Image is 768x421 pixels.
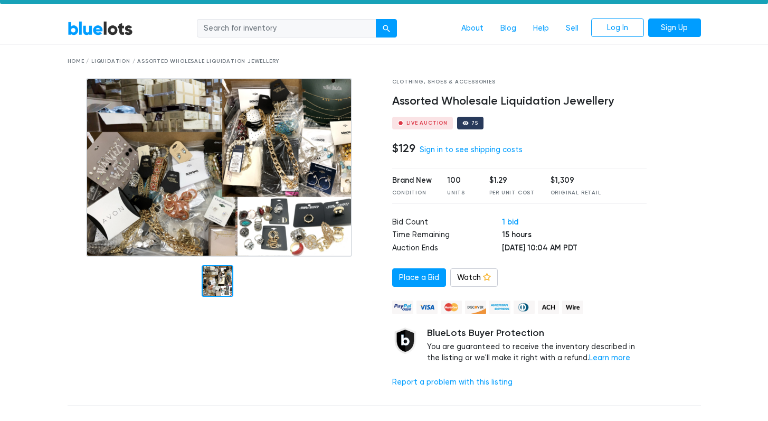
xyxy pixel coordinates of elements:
[453,18,492,39] a: About
[514,301,535,314] img: diners_club-c48f30131b33b1bb0e5d0e2dbd43a8bea4cb12cb2961413e2f4250e06c020426.png
[392,328,419,354] img: buyer_protection_shield-3b65640a83011c7d3ede35a8e5a80bfdfaa6a97447f0071c1475b91a4b0b3d01.png
[392,142,415,155] h4: $129
[86,78,352,257] img: 2acf5cf3-c2c3-41b0-984f-85ac32bdeb39-1747508447.png
[471,120,478,126] div: 75
[406,120,448,126] div: Live Auction
[589,353,630,362] a: Learn more
[427,328,647,364] div: You are guaranteed to receive the inventory described in the listing or we'll make it right with ...
[551,175,601,186] div: $1,309
[538,301,559,314] img: ach-b7992fed28a4f97f893c574229be66187b9afb3f1a8d16a4691d3d3140a8ab00.png
[591,18,644,38] a: Log In
[465,301,486,314] img: discover-82be18ecfda2d062aad2762c1ca80e2d36a4073d45c9e0ffae68cd515fbd3d32.png
[441,301,462,314] img: mastercard-42073d1d8d11d6635de4c079ffdb20a4f30a903dc55d1612383a1b395dd17f39.png
[447,189,473,197] div: Units
[489,175,535,186] div: $1.29
[447,175,473,186] div: 100
[68,21,133,36] a: BlueLots
[392,175,432,186] div: Brand New
[392,78,647,86] div: Clothing, Shoes & Accessories
[392,95,647,108] h4: Assorted Wholesale Liquidation Jewellery
[197,19,376,38] input: Search for inventory
[392,378,513,387] a: Report a problem with this listing
[392,301,413,314] img: paypal_credit-80455e56f6e1299e8d57f40c0dcee7b8cd4ae79b9eccbfc37e2480457ba36de9.png
[392,217,502,230] td: Bid Count
[489,301,510,314] img: american_express-ae2a9f97a040b4b41f6397f7637041a5861d5f99d0716c09922aba4e24c8547d.png
[427,328,647,339] h5: BlueLots Buyer Protection
[392,229,502,242] td: Time Remaining
[420,145,523,154] a: Sign in to see shipping costs
[416,301,438,314] img: visa-79caf175f036a155110d1892330093d4c38f53c55c9ec9e2c3a54a56571784bb.png
[492,18,525,39] a: Blog
[502,229,647,242] td: 15 hours
[392,268,446,287] a: Place a Bid
[392,242,502,256] td: Auction Ends
[502,217,518,227] a: 1 bid
[489,189,535,197] div: Per Unit Cost
[392,189,432,197] div: Condition
[648,18,701,38] a: Sign Up
[68,58,701,66] div: Home / Liquidation / Assorted Wholesale Liquidation Jewellery
[525,18,557,39] a: Help
[502,242,647,256] td: [DATE] 10:04 AM PDT
[450,268,498,287] a: Watch
[551,189,601,197] div: Original Retail
[562,301,583,314] img: wire-908396882fe19aaaffefbd8e17b12f2f29708bd78693273c0e28e3a24408487f.png
[557,18,587,39] a: Sell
